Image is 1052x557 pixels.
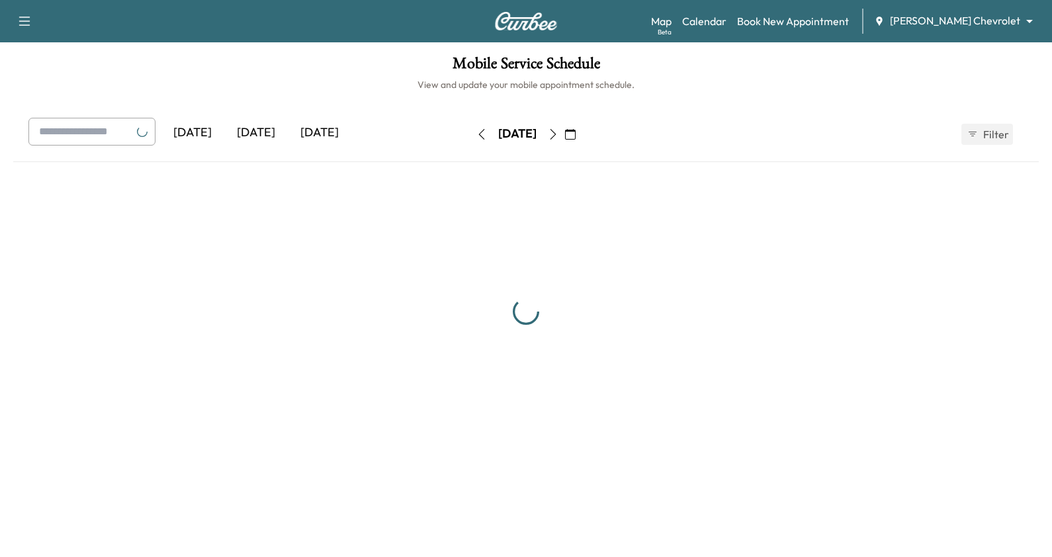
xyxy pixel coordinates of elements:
div: [DATE] [288,118,351,148]
h6: View and update your mobile appointment schedule. [13,78,1039,91]
span: [PERSON_NAME] Chevrolet [890,13,1020,28]
button: Filter [961,124,1013,145]
img: Curbee Logo [494,12,558,30]
span: Filter [983,126,1007,142]
div: Beta [658,27,672,37]
a: Book New Appointment [737,13,849,29]
a: Calendar [682,13,726,29]
div: [DATE] [161,118,224,148]
h1: Mobile Service Schedule [13,56,1039,78]
div: [DATE] [224,118,288,148]
div: [DATE] [498,126,537,142]
a: MapBeta [651,13,672,29]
